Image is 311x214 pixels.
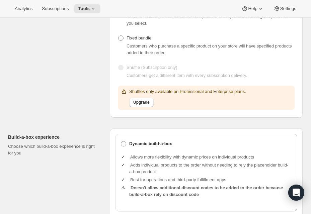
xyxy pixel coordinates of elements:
span: Analytics [15,6,32,11]
b: Dynamic build-a-box [129,140,172,147]
li: Best for operations and third-party fulfillment apps [129,177,292,183]
h2: Build-a-box experience [8,134,99,140]
button: Help [237,4,268,13]
button: Settings [269,4,300,13]
span: Subscriptions [42,6,69,11]
p: Shuffles only available on Professional and Enterprise plans. [129,88,246,95]
button: Subscriptions [38,4,73,13]
button: Upgrade [129,98,154,107]
button: Analytics [11,4,36,13]
li: Adds individual products to the order without needing to rely the placeholder build-a-box product [129,162,292,175]
span: Shuffle (Subscription only) [127,65,177,70]
div: Open Intercom Messenger [288,185,304,201]
p: Choose which build-a-box experience is right for you [8,143,99,156]
span: Fixed bundle [127,35,151,40]
span: Help [248,6,257,11]
button: Tools [74,4,100,13]
span: Customers who purchase a specific product on your store will have specified products added to the... [127,43,292,55]
li: Doesn't allow additional discount codes to be added to the order because build-a-box rely on disc... [129,185,292,198]
span: Customers get a different item with every subscription delivery. [127,73,247,78]
li: Allows more flexibility with dynamic prices on individual products [129,154,292,160]
span: Tools [78,6,90,11]
span: Settings [280,6,296,11]
span: Upgrade [133,100,150,105]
